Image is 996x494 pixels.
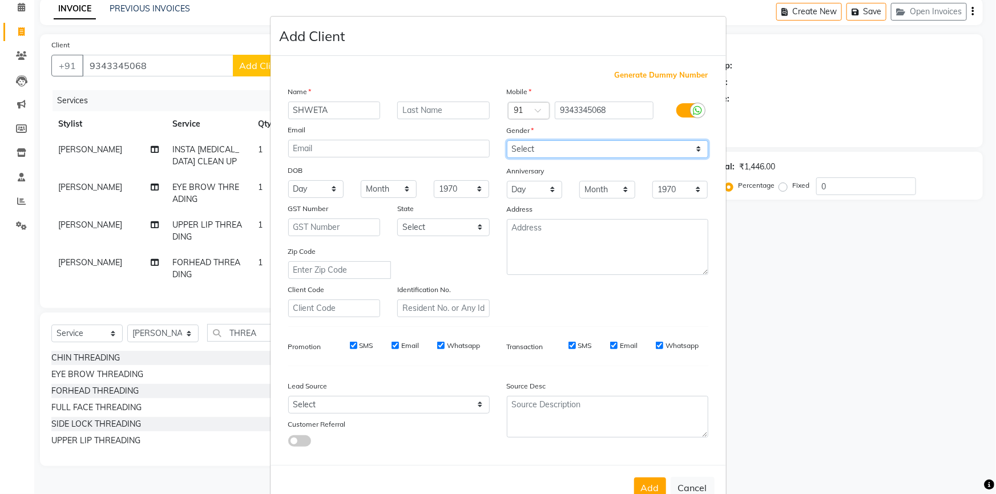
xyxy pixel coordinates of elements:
[360,341,373,351] label: SMS
[288,342,321,352] label: Promotion
[447,341,480,351] label: Whatsapp
[620,341,638,351] label: Email
[397,299,490,317] input: Resident No. or Any Id
[555,102,654,119] input: Mobile
[507,166,545,176] label: Anniversary
[397,102,490,119] input: Last Name
[507,342,543,352] label: Transaction
[507,87,532,97] label: Mobile
[288,125,306,135] label: Email
[288,87,312,97] label: Name
[666,341,699,351] label: Whatsapp
[507,381,546,391] label: Source Desc
[288,261,391,279] input: Enter Zip Code
[401,341,419,351] label: Email
[615,70,708,81] span: Generate Dummy Number
[578,341,592,351] label: SMS
[397,285,451,295] label: Identification No.
[288,102,381,119] input: First Name
[397,204,414,214] label: State
[288,140,490,157] input: Email
[288,165,303,176] label: DOB
[288,218,381,236] input: GST Number
[288,419,346,430] label: Customer Referral
[288,299,381,317] input: Client Code
[507,125,534,136] label: Gender
[507,204,533,214] label: Address
[288,381,328,391] label: Lead Source
[288,204,329,214] label: GST Number
[288,246,316,257] label: Zip Code
[280,26,345,46] h4: Add Client
[288,285,325,295] label: Client Code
